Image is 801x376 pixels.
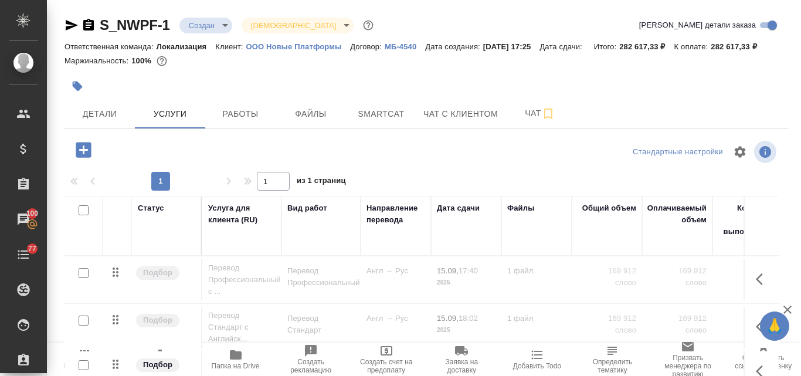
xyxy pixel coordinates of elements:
button: Папка на Drive [198,343,273,376]
p: 18:02 [459,314,478,323]
button: 0.00 RUB; [154,53,169,69]
div: Вид работ [287,202,327,214]
p: слово [648,324,707,336]
div: Создан [179,18,232,33]
button: Добавить услугу [67,138,100,162]
button: Добавить Todo [500,343,575,376]
button: 🙏 [760,311,789,341]
div: Файлы [507,202,534,214]
span: из 1 страниц [297,174,346,191]
span: 77 [21,243,43,255]
p: [DATE] 17:25 [483,42,540,51]
p: Дата создания: [425,42,483,51]
p: Перевод Стандарт с Английск... [208,310,276,345]
span: Добавить Todo [513,362,561,370]
p: Перевод Профессиональный с ... [208,262,276,297]
a: МБ-4540 [385,41,425,51]
a: S_NWPF-1 [100,17,170,33]
button: Создать рекламацию [273,343,349,376]
p: Подбор [143,314,172,326]
div: Оплачиваемый объем [647,202,707,226]
p: 169 912 [578,313,636,324]
p: 169 912 [648,265,707,277]
svg: Подписаться [541,107,555,121]
p: 1 файл [507,313,566,324]
span: Пересчитать [64,362,106,370]
p: слово [718,277,777,289]
div: Общий объем [582,202,636,214]
span: [PERSON_NAME] детали заказа [639,19,756,31]
p: МБ-4540 [385,42,425,51]
a: ООО Новые Платформы [246,41,351,51]
p: ООО Новые Платформы [246,42,351,51]
p: Итого: [594,42,619,51]
a: 77 [3,240,44,269]
span: Работы [212,107,269,121]
span: Чат [512,106,568,121]
p: слово [578,324,636,336]
p: Подбор [143,359,172,371]
p: Клиент: [215,42,246,51]
p: Англ → Рус [366,313,425,324]
button: Скопировать ссылку на оценку заказа [725,343,801,376]
p: слово [718,324,777,336]
p: 282 617,33 ₽ [711,42,765,51]
p: Ответственная команда: [65,42,157,51]
div: split button [630,143,726,161]
p: 1 файл [507,265,566,277]
button: Показать кнопки [749,313,777,341]
p: Перевод Профессиональный [287,265,355,289]
span: Настроить таблицу [726,138,754,166]
span: 🙏 [765,314,785,338]
span: Smartcat [353,107,409,121]
button: Определить тематику [575,343,650,376]
span: Посмотреть информацию [754,141,779,163]
span: Файлы [283,107,339,121]
button: [DEMOGRAPHIC_DATA] [247,21,340,31]
button: Доп статусы указывают на важность/срочность заказа [361,18,376,33]
button: Призвать менеджера по развитию [650,343,726,376]
a: 100 [3,205,44,234]
span: Услуги [142,107,198,121]
div: Создан [242,18,354,33]
p: Маржинальность: [65,56,131,65]
p: Англ → Рус [366,265,425,277]
p: 2025 [437,324,495,336]
p: 100% [131,56,154,65]
button: Пересчитать [47,343,123,376]
p: 15.09, [437,266,459,275]
button: Создан [185,21,218,31]
p: 169 912 [578,265,636,277]
p: слово [578,277,636,289]
p: 282 617,33 ₽ [619,42,674,51]
button: Добавить тэг [65,73,90,99]
p: К оплате: [674,42,711,51]
div: Услуга для клиента (RU) [208,202,276,226]
div: Дата сдачи [437,202,480,214]
button: Показать кнопки [749,265,777,293]
p: Подбор [143,267,172,279]
span: Создать счет на предоплату [355,358,417,374]
button: Скопировать ссылку [82,18,96,32]
div: Направление перевода [366,202,425,226]
p: Договор: [350,42,385,51]
p: 17:40 [459,266,478,275]
p: слово [648,277,707,289]
p: 250 [718,265,777,277]
p: 15.09, [437,314,459,323]
p: Локализация [157,42,216,51]
span: Определить тематику [582,358,643,374]
span: Детали [72,107,128,121]
p: 2025 [437,277,495,289]
div: Статус [138,202,164,214]
p: Перевод Стандарт [287,313,355,336]
p: Дата сдачи: [539,42,585,51]
button: Скопировать ссылку для ЯМессенджера [65,18,79,32]
span: Папка на Drive [212,362,260,370]
span: Заявка на доставку [431,358,493,374]
p: 250 [718,313,777,324]
div: Кол-во ед. изм., выполняемое в час [718,202,777,249]
button: Создать счет на предоплату [348,343,424,376]
p: 169 912 [648,313,707,324]
span: 100 [19,208,46,219]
